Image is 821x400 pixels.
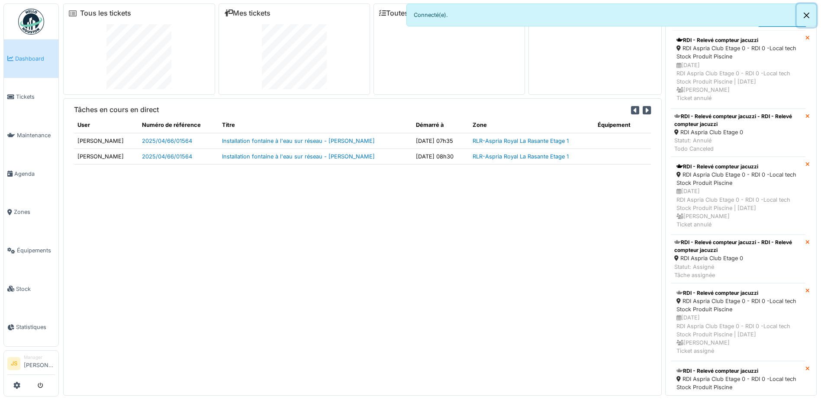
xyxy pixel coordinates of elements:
[412,133,469,148] td: [DATE] 07h35
[7,354,55,375] a: JS Manager[PERSON_NAME]
[469,117,594,133] th: Zone
[676,61,800,103] div: [DATE] RDI Aspria Club Etage 0 - RDI 0 -Local tech Stock Produit Piscine | [DATE] [PERSON_NAME] T...
[4,270,58,308] a: Stock
[16,285,55,293] span: Stock
[77,122,90,128] span: translation missing: fr.shared.user
[17,246,55,255] span: Équipements
[674,113,802,128] div: RDI - Relevé compteur jacuzzi - RDI - Relevé compteur jacuzzi
[74,148,138,164] td: [PERSON_NAME]
[24,354,55,373] li: [PERSON_NAME]
[142,138,192,144] a: 2025/04/66/01564
[7,357,20,370] li: JS
[4,116,58,155] a: Maintenance
[674,145,714,152] span: translation missing: fr.notification.todo_canceled
[676,187,800,229] div: [DATE] RDI Aspria Club Etage 0 - RDI 0 -Local tech Stock Produit Piscine | [DATE] [PERSON_NAME] T...
[138,117,219,133] th: Numéro de référence
[671,30,805,108] a: RDI - Relevé compteur jacuzzi RDI Aspria Club Etage 0 - RDI 0 -Local tech Stock Produit Piscine [...
[74,106,159,114] h6: Tâches en cours en direct
[4,78,58,116] a: Tickets
[676,289,800,297] div: RDI - Relevé compteur jacuzzi
[676,163,800,171] div: RDI - Relevé compteur jacuzzi
[671,235,805,283] a: RDI - Relevé compteur jacuzzi - RDI - Relevé compteur jacuzzi RDI Aspria Club Etage 0 Statut: Ass...
[379,9,444,17] a: Toutes les tâches
[4,193,58,232] a: Zones
[222,153,375,160] a: Installation fontaine à l'eau sur réseau - [PERSON_NAME]
[473,153,569,160] a: RLR-Aspria Royal La Rasante Etage 1
[142,153,192,160] a: 2025/04/66/01564
[674,136,802,153] div: Statut: Annulé
[80,9,131,17] a: Tous les tickets
[4,231,58,270] a: Équipements
[4,308,58,347] a: Statistiques
[676,367,800,375] div: RDI - Relevé compteur jacuzzi
[676,171,800,187] div: RDI Aspria Club Etage 0 - RDI 0 -Local tech Stock Produit Piscine
[16,93,55,101] span: Tickets
[676,44,800,61] div: RDI Aspria Club Etage 0 - RDI 0 -Local tech Stock Produit Piscine
[17,131,55,139] span: Maintenance
[74,133,138,148] td: [PERSON_NAME]
[412,148,469,164] td: [DATE] 08h30
[14,170,55,178] span: Agenda
[18,9,44,35] img: Badge_color-CXgf-gQk.svg
[219,117,412,133] th: Titre
[406,3,817,26] div: Connecté(e).
[676,313,800,355] div: [DATE] RDI Aspria Club Etage 0 - RDI 0 -Local tech Stock Produit Piscine | [DATE] [PERSON_NAME] T...
[4,155,58,193] a: Agenda
[676,297,800,313] div: RDI Aspria Club Etage 0 - RDI 0 -Local tech Stock Produit Piscine
[4,39,58,78] a: Dashboard
[671,157,805,235] a: RDI - Relevé compteur jacuzzi RDI Aspria Club Etage 0 - RDI 0 -Local tech Stock Produit Piscine [...
[473,138,569,144] a: RLR-Aspria Royal La Rasante Etage 1
[412,117,469,133] th: Démarré à
[16,323,55,331] span: Statistiques
[15,55,55,63] span: Dashboard
[674,263,802,279] div: Statut: Assigné Tâche assignée
[797,4,816,27] button: Close
[224,9,270,17] a: Mes tickets
[24,354,55,361] div: Manager
[676,36,800,44] div: RDI - Relevé compteur jacuzzi
[671,109,805,157] a: RDI - Relevé compteur jacuzzi - RDI - Relevé compteur jacuzzi RDI Aspria Club Etage 0 Statut: Ann...
[674,128,802,136] div: RDI Aspria Club Etage 0
[14,208,55,216] span: Zones
[674,254,802,262] div: RDI Aspria Club Etage 0
[671,283,805,361] a: RDI - Relevé compteur jacuzzi RDI Aspria Club Etage 0 - RDI 0 -Local tech Stock Produit Piscine [...
[594,117,651,133] th: Équipement
[674,239,802,254] div: RDI - Relevé compteur jacuzzi - RDI - Relevé compteur jacuzzi
[222,138,375,144] a: Installation fontaine à l'eau sur réseau - [PERSON_NAME]
[676,375,800,391] div: RDI Aspria Club Etage 0 - RDI 0 -Local tech Stock Produit Piscine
